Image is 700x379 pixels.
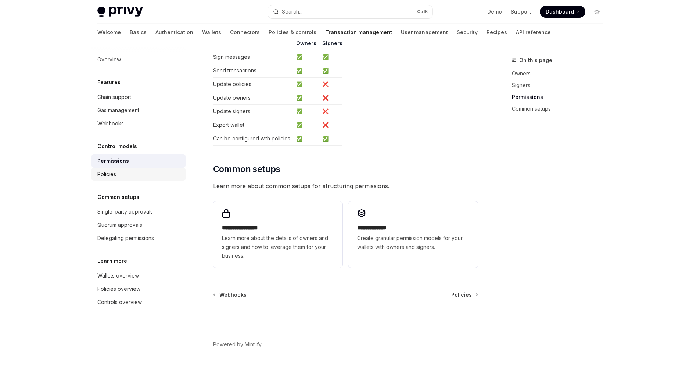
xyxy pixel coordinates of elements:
button: Toggle dark mode [591,6,603,18]
div: Quorum approvals [97,221,142,229]
a: Connectors [230,24,260,41]
td: ✅ [293,91,319,105]
a: Signers [512,79,609,91]
td: ✅ [293,105,319,118]
span: Learn more about common setups for structuring permissions. [213,181,478,191]
a: Gas management [91,104,186,117]
a: Owners [512,68,609,79]
td: Send transactions [213,64,293,78]
button: Open search [268,5,432,18]
div: Gas management [97,106,139,115]
img: light logo [97,7,143,17]
div: Controls overview [97,298,142,307]
a: Wallets overview [91,269,186,282]
a: Recipes [487,24,507,41]
a: Demo [487,8,502,15]
a: Policies overview [91,282,186,296]
span: Create granular permission models for your wallets with owners and signers. [357,234,469,251]
a: Quorum approvals [91,218,186,232]
span: Ctrl K [417,9,428,15]
td: ✅ [293,118,319,132]
div: Chain support [97,93,131,101]
td: ❌ [319,78,342,91]
span: Learn more about the details of owners and signers and how to leverage them for your business. [222,234,334,260]
div: Overview [97,55,121,64]
a: Permissions [91,154,186,168]
div: Permissions [97,157,129,165]
td: Sign messages [213,50,293,64]
a: Basics [130,24,147,41]
td: ❌ [319,105,342,118]
span: On this page [519,56,552,65]
a: Support [511,8,531,15]
h5: Common setups [97,193,139,201]
a: Chain support [91,90,186,104]
a: Webhooks [91,117,186,130]
th: Signers [319,40,342,50]
div: Search... [282,7,302,16]
div: Webhooks [97,119,124,128]
div: Policies [97,170,116,179]
th: Owners [293,40,319,50]
a: Dashboard [540,6,585,18]
div: Single-party approvals [97,207,153,216]
a: Authentication [155,24,193,41]
div: Delegating permissions [97,234,154,243]
a: Common setups [512,103,609,115]
span: Webhooks [219,291,247,298]
a: Overview [91,53,186,66]
a: User management [401,24,448,41]
a: **** **** **** *Learn more about the details of owners and signers and how to leverage them for y... [213,201,342,268]
td: ❌ [319,91,342,105]
a: Wallets [202,24,221,41]
a: Security [457,24,478,41]
span: Common setups [213,163,280,175]
a: Policies & controls [269,24,316,41]
td: ✅ [319,132,342,146]
td: ✅ [293,64,319,78]
span: Dashboard [546,8,574,15]
span: Policies [451,291,472,298]
td: ✅ [293,132,319,146]
td: ✅ [293,50,319,64]
a: **** **** ***Create granular permission models for your wallets with owners and signers. [348,201,478,268]
td: ✅ [319,50,342,64]
a: Single-party approvals [91,205,186,218]
div: Policies overview [97,285,140,293]
div: Wallets overview [97,271,139,280]
h5: Control models [97,142,137,151]
a: Welcome [97,24,121,41]
a: Policies [91,168,186,181]
h5: Learn more [97,257,127,265]
a: API reference [516,24,551,41]
td: Export wallet [213,118,293,132]
a: Webhooks [214,291,247,298]
td: Update owners [213,91,293,105]
h5: Features [97,78,121,87]
td: ✅ [319,64,342,78]
a: Transaction management [325,24,392,41]
a: Policies [451,291,477,298]
a: Controls overview [91,296,186,309]
a: Delegating permissions [91,232,186,245]
a: Permissions [512,91,609,103]
td: ✅ [293,78,319,91]
a: Powered by Mintlify [213,341,262,348]
td: Update signers [213,105,293,118]
td: ❌ [319,118,342,132]
td: Update policies [213,78,293,91]
td: Can be configured with policies [213,132,293,146]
